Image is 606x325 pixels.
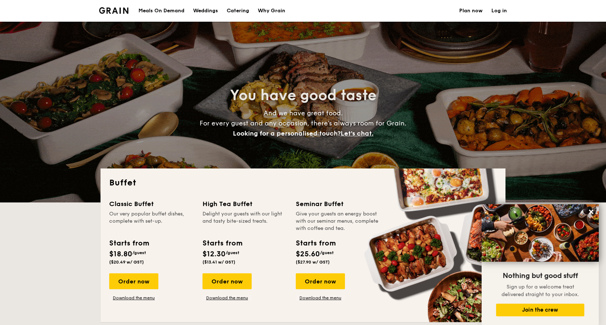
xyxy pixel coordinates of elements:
[496,304,584,316] button: Join the crew
[503,271,578,280] span: Nothing but good stuff
[202,273,252,289] div: Order now
[202,238,242,249] div: Starts from
[99,7,128,14] a: Logotype
[296,260,330,265] span: ($27.90 w/ GST)
[109,199,194,209] div: Classic Buffet
[320,250,334,255] span: /guest
[296,199,380,209] div: Seminar Buffet
[296,295,345,301] a: Download the menu
[202,199,287,209] div: High Tea Buffet
[341,129,374,137] span: Let's chat.
[109,260,144,265] span: ($20.49 w/ GST)
[200,109,406,137] span: And we have great food. For every guest and any occasion, there’s always room for Grain.
[132,250,146,255] span: /guest
[202,295,252,301] a: Download the menu
[109,250,132,258] span: $18.80
[226,250,239,255] span: /guest
[585,206,597,218] button: Close
[99,7,128,14] img: Grain
[109,210,194,232] div: Our very popular buffet dishes, complete with set-up.
[296,238,335,249] div: Starts from
[202,250,226,258] span: $12.30
[482,204,599,262] img: DSC07876-Edit02-Large.jpeg
[109,238,149,249] div: Starts from
[296,250,320,258] span: $25.60
[109,273,158,289] div: Order now
[296,273,345,289] div: Order now
[502,284,579,298] span: Sign up for a welcome treat delivered straight to your inbox.
[202,210,287,232] div: Delight your guests with our light and tasty bite-sized treats.
[233,129,341,137] span: Looking for a personalised touch?
[230,87,376,104] span: You have good taste
[109,177,497,189] h2: Buffet
[296,210,380,232] div: Give your guests an energy boost with our seminar menus, complete with coffee and tea.
[109,295,158,301] a: Download the menu
[202,260,235,265] span: ($13.41 w/ GST)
